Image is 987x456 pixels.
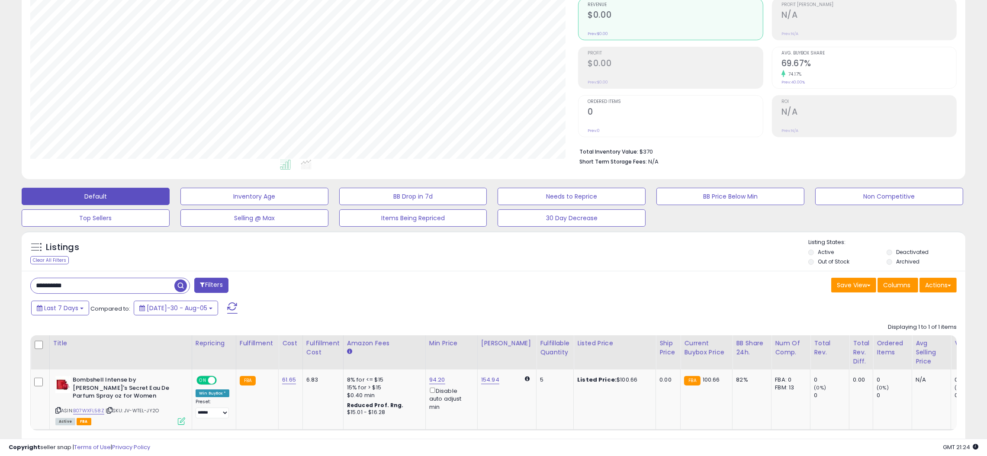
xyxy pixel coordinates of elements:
div: 8% for <= $15 [347,376,419,384]
div: 5 [540,376,567,384]
strong: Copyright [9,443,40,451]
div: Min Price [429,339,474,348]
span: 100.66 [703,376,720,384]
button: Needs to Reprice [498,188,646,205]
span: Revenue [588,3,762,7]
button: Selling @ Max [180,209,328,227]
li: $370 [579,146,950,156]
small: FBA [240,376,256,385]
h2: $0.00 [588,58,762,70]
button: [DATE]-30 - Aug-05 [134,301,218,315]
small: Prev: 0 [588,128,600,133]
button: Non Competitive [815,188,963,205]
div: Ship Price [659,339,677,357]
h2: 0 [588,107,762,119]
small: Prev: $0.00 [588,80,608,85]
small: Prev: N/A [781,128,798,133]
button: Last 7 Days [31,301,89,315]
div: Disable auto adjust min [429,386,471,411]
div: $15.01 - $16.28 [347,409,419,416]
label: Active [818,248,834,256]
span: Avg. Buybox Share [781,51,956,56]
small: (0%) [877,384,889,391]
small: Amazon Fees. [347,348,352,356]
h2: 69.67% [781,58,956,70]
small: (0%) [955,384,967,391]
div: 0 [814,376,849,384]
img: 41gFDRhDy9L._SL40_.jpg [55,376,71,393]
button: Top Sellers [22,209,170,227]
span: ROI [781,100,956,104]
div: Cost [282,339,299,348]
div: Fulfillable Quantity [540,339,570,357]
button: Default [22,188,170,205]
div: Ordered Items [877,339,908,357]
span: Ordered Items [588,100,762,104]
h2: N/A [781,107,956,119]
div: Preset: [196,399,229,418]
span: Columns [883,281,910,289]
h2: $0.00 [588,10,762,22]
div: Velocity [955,339,986,348]
div: Avg Selling Price [916,339,947,366]
span: ON [197,377,208,384]
span: 2025-08-13 21:24 GMT [943,443,978,451]
div: FBA: 0 [775,376,804,384]
a: 154.94 [481,376,499,384]
div: Displaying 1 to 1 of 1 items [888,323,957,331]
small: Prev: 40.00% [781,80,805,85]
label: Archived [896,258,919,265]
div: Current Buybox Price [684,339,729,357]
div: 6.83 [306,376,337,384]
span: All listings currently available for purchase on Amazon [55,418,75,425]
b: Bombshell Intense by [PERSON_NAME]'s Secret Eau De Parfum Spray oz for Women [73,376,178,402]
div: seller snap | | [9,443,150,452]
div: $0.40 min [347,392,419,399]
div: Num of Comp. [775,339,807,357]
a: 94.20 [429,376,445,384]
div: ASIN: [55,376,185,424]
span: FBA [77,418,91,425]
div: [PERSON_NAME] [481,339,533,348]
div: 82% [736,376,765,384]
button: Items Being Repriced [339,209,487,227]
b: Short Term Storage Fees: [579,158,647,165]
div: Clear All Filters [30,256,69,264]
span: [DATE]-30 - Aug-05 [147,304,207,312]
span: N/A [648,157,659,166]
button: Actions [919,278,957,292]
div: BB Share 24h. [736,339,768,357]
h5: Listings [46,241,79,254]
button: BB Drop in 7d [339,188,487,205]
a: B07WXFL58Z [73,407,104,414]
div: Title [53,339,188,348]
div: Repricing [196,339,232,348]
div: Win BuyBox * [196,389,229,397]
div: FBM: 13 [775,384,804,392]
div: 0.00 [853,376,866,384]
small: 74.17% [785,71,802,77]
div: Listed Price [577,339,652,348]
button: Save View [831,278,876,292]
button: Inventory Age [180,188,328,205]
a: 61.65 [282,376,296,384]
p: Listing States: [808,238,965,247]
div: 15% for > $15 [347,384,419,392]
div: 0.00 [659,376,674,384]
button: Columns [878,278,918,292]
small: (0%) [814,384,826,391]
span: Compared to: [90,305,130,313]
h2: N/A [781,10,956,22]
div: $100.66 [577,376,649,384]
b: Total Inventory Value: [579,148,638,155]
div: Total Rev. [814,339,846,357]
span: | SKU: JV-WTEL-JY2O [106,407,159,414]
label: Out of Stock [818,258,849,265]
span: Profit [588,51,762,56]
div: Total Rev. Diff. [853,339,869,366]
a: Privacy Policy [112,443,150,451]
div: Fulfillment [240,339,275,348]
button: BB Price Below Min [656,188,804,205]
span: Last 7 Days [44,304,78,312]
a: Terms of Use [74,443,111,451]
